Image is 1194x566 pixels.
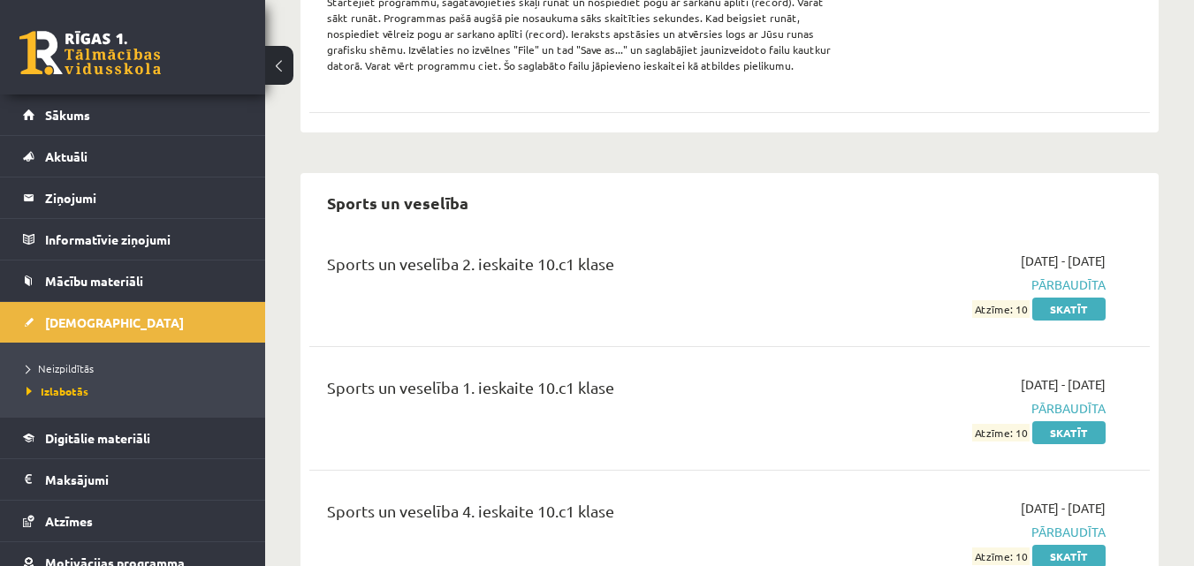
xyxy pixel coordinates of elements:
[23,94,243,135] a: Sākums
[27,384,88,398] span: Izlabotās
[1021,499,1106,517] span: [DATE] - [DATE]
[23,302,243,343] a: [DEMOGRAPHIC_DATA]
[327,375,837,408] div: Sports un veselība 1. ieskaite 10.c1 klase
[1032,421,1106,444] a: Skatīt
[972,300,1030,319] span: Atzīme: 10
[23,501,243,541] a: Atzīmes
[309,182,486,223] h2: Sports un veselība
[1021,252,1106,270] span: [DATE] - [DATE]
[45,273,143,289] span: Mācību materiāli
[23,459,243,500] a: Maksājumi
[23,219,243,260] a: Informatīvie ziņojumi
[23,177,243,218] a: Ziņojumi
[23,260,243,301] a: Mācību materiāli
[863,523,1106,541] span: Pārbaudīta
[19,31,161,75] a: Rīgas 1. Tālmācības vidusskola
[23,136,243,177] a: Aktuāli
[863,399,1106,418] span: Pārbaudīta
[45,513,93,529] span: Atzīmes
[1032,298,1106,321] a: Skatīt
[1021,375,1106,394] span: [DATE] - [DATE]
[972,424,1030,442] span: Atzīme: 10
[23,418,243,458] a: Digitālie materiāli
[45,459,243,500] legend: Maksājumi
[327,499,837,532] div: Sports un veselība 4. ieskaite 10.c1 klase
[863,275,1106,294] span: Pārbaudīta
[45,148,87,164] span: Aktuāli
[27,383,247,399] a: Izlabotās
[972,547,1030,566] span: Atzīme: 10
[45,314,184,330] span: [DEMOGRAPHIC_DATA]
[27,360,247,376] a: Neizpildītās
[45,107,90,123] span: Sākums
[327,252,837,284] div: Sports un veselība 2. ieskaite 10.c1 klase
[45,219,243,260] legend: Informatīvie ziņojumi
[45,177,243,218] legend: Ziņojumi
[27,361,94,375] span: Neizpildītās
[45,430,150,446] span: Digitālie materiāli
